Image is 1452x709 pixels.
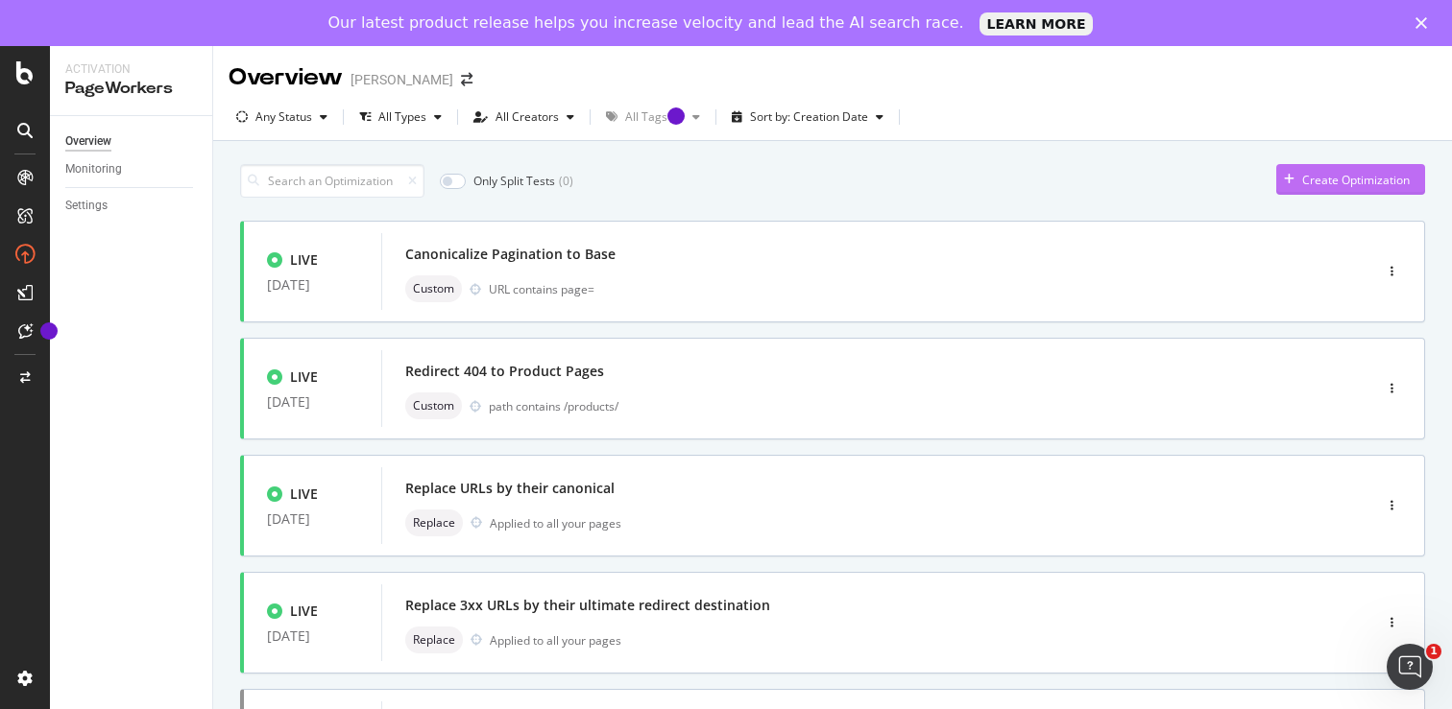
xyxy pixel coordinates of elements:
[65,196,108,216] div: Settings
[255,111,312,123] div: Any Status
[229,61,343,94] div: Overview
[1302,172,1410,188] div: Create Optimization
[267,277,358,293] div: [DATE]
[65,159,122,179] div: Monitoring
[413,283,454,295] span: Custom
[489,398,1291,414] div: path contains /products/
[290,484,318,504] div: LIVE
[1426,644,1441,659] span: 1
[65,78,197,100] div: PageWorkers
[490,632,621,649] div: Applied to all your pages
[290,250,318,270] div: LIVE
[1416,17,1435,29] div: Close
[267,511,358,527] div: [DATE]
[413,517,455,529] span: Replace
[405,362,604,381] div: Redirect 404 to Product Pages
[559,173,573,189] div: ( 0 )
[461,73,472,86] div: arrow-right-arrow-left
[724,102,891,132] button: Sort by: Creation Date
[65,61,197,78] div: Activation
[290,602,318,621] div: LIVE
[473,173,555,189] div: Only Split Tests
[351,70,453,89] div: [PERSON_NAME]
[625,111,685,123] div: All Tags
[290,367,318,387] div: LIVE
[65,196,199,216] a: Settings
[328,13,964,33] div: Our latest product release helps you increase velocity and lead the AI search race.
[405,245,616,264] div: Canonicalize Pagination to Base
[65,131,111,152] div: Overview
[1276,164,1425,195] button: Create Optimization
[378,111,426,123] div: All Types
[267,394,358,410] div: [DATE]
[40,322,58,340] div: Tooltip anchor
[240,164,424,198] input: Search an Optimization
[413,634,455,646] span: Replace
[413,400,454,412] span: Custom
[65,159,199,179] a: Monitoring
[598,102,708,132] button: All TagsTooltip anchor
[65,131,199,152] a: Overview
[405,509,463,536] div: neutral label
[405,479,615,498] div: Replace URLs by their canonical
[405,392,462,419] div: neutral label
[229,102,335,132] button: Any Status
[405,596,770,615] div: Replace 3xx URLs by their ultimate redirect destination
[489,281,1291,297] div: URL contains page=
[1387,644,1433,690] iframe: Intercom live chat
[267,628,358,644] div: [DATE]
[980,12,1094,35] a: LEARN MORE
[490,515,621,532] div: Applied to all your pages
[405,626,463,653] div: neutral label
[750,111,868,123] div: Sort by: Creation Date
[466,102,582,132] button: All Creators
[405,275,462,302] div: neutral label
[667,107,685,125] div: Tooltip anchor
[351,102,449,132] button: All Types
[496,111,559,123] div: All Creators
